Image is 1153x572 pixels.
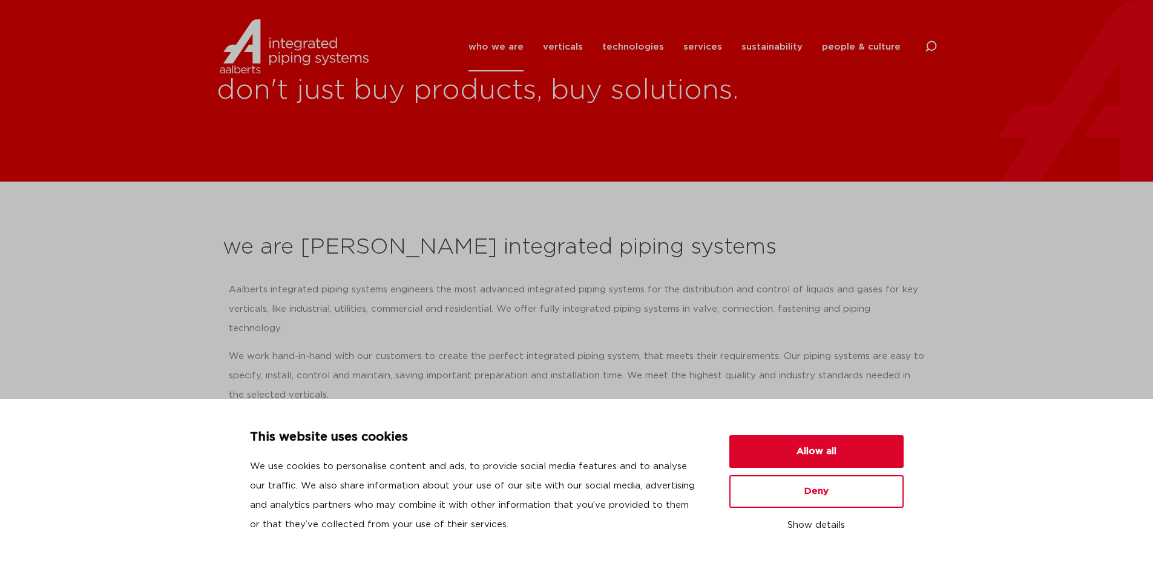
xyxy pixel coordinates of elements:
button: Deny [729,475,904,508]
nav: Menu [468,22,901,71]
p: Aalberts integrated piping systems engineers the most advanced integrated piping systems for the ... [229,280,925,338]
h2: we are [PERSON_NAME] integrated piping systems [223,233,931,262]
a: technologies [602,22,664,71]
p: This website uses cookies [250,428,700,447]
button: Show details [729,515,904,536]
a: who we are [468,22,524,71]
a: services [683,22,722,71]
button: Allow all [729,435,904,468]
p: We use cookies to personalise content and ads, to provide social media features and to analyse ou... [250,457,700,534]
a: people & culture [822,22,901,71]
a: verticals [543,22,583,71]
p: We work hand-in-hand with our customers to create the perfect integrated piping system, that meet... [229,347,925,405]
a: sustainability [741,22,803,71]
